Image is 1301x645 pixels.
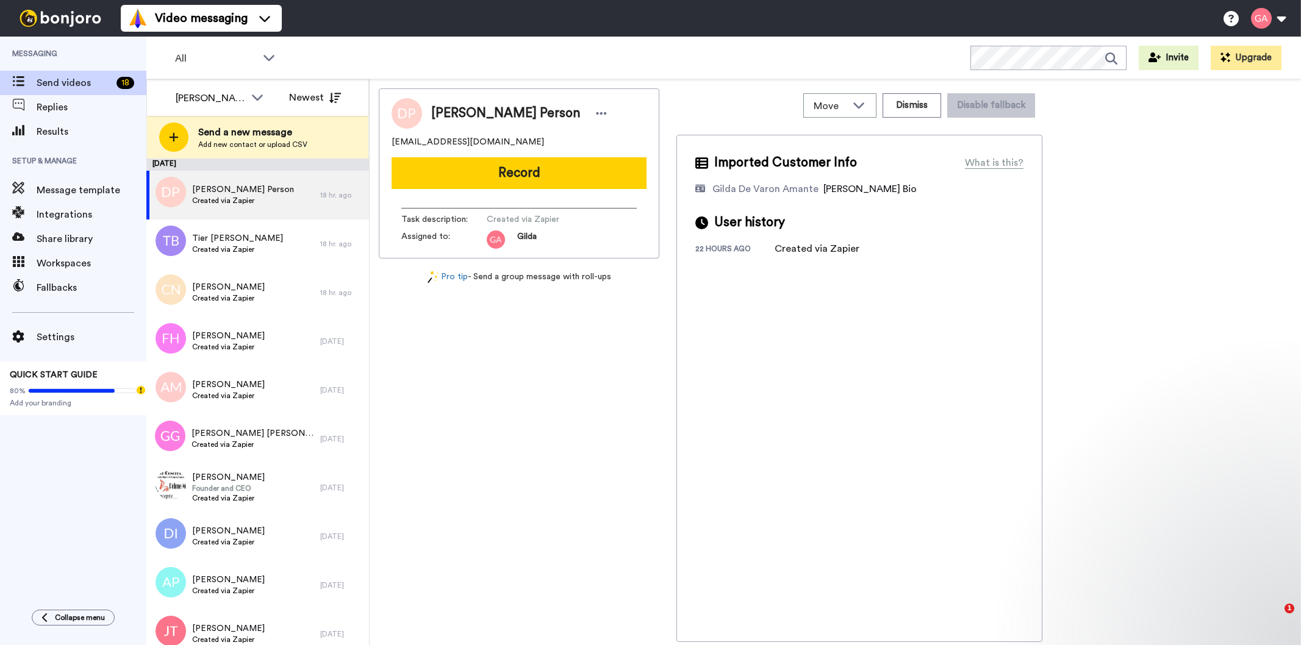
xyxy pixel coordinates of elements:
span: User history [714,213,785,232]
img: tb.png [156,226,186,256]
span: [PERSON_NAME] [192,379,265,391]
div: [DATE] [320,337,363,346]
button: Invite [1139,46,1199,70]
span: [PERSON_NAME] Person [192,184,294,196]
span: Created via Zapier [192,244,283,254]
img: di.png [156,518,186,549]
button: Dismiss [883,93,941,118]
img: vm-color.svg [128,9,148,28]
span: Assigned to: [401,230,487,249]
span: All [175,51,257,66]
span: Settings [37,330,146,344]
span: [PERSON_NAME] Person [431,104,580,123]
a: Pro tip [428,271,468,283]
div: [DATE] [320,580,363,590]
span: Send videos [37,76,112,90]
img: am.png [156,372,186,402]
span: [PERSON_NAME] [192,330,265,342]
div: [DATE] [320,385,363,395]
div: [DATE] [146,159,369,171]
iframe: Intercom live chat [1260,604,1289,633]
img: fh.png [156,323,186,354]
div: - Send a group message with roll-ups [379,271,659,283]
div: What is this? [965,155,1023,170]
div: 18 [116,77,134,89]
span: Created via Zapier [192,440,314,449]
span: Imported Customer Info [714,154,857,172]
img: e1c8980f-844c-422d-8969-a48ebb8f93a9.jpg [156,469,186,500]
img: magic-wand.svg [428,271,439,283]
span: [PERSON_NAME] [192,622,265,635]
span: Created via Zapier [192,391,265,401]
button: Record [392,157,647,189]
span: Workspaces [37,256,146,271]
img: gg.png [155,421,185,451]
span: Share library [37,232,146,246]
div: Tooltip anchor [135,385,146,396]
span: Tier [PERSON_NAME] [192,232,283,244]
span: QUICK START GUIDE [10,371,98,379]
span: Results [37,124,146,139]
div: [PERSON_NAME] [176,91,245,105]
div: 18 hr. ago [320,288,363,298]
div: 18 hr. ago [320,239,363,249]
span: [PERSON_NAME] [192,574,265,586]
img: ga.png [487,230,505,249]
span: Created via Zapier [192,493,265,503]
span: Task description : [401,213,487,226]
span: [PERSON_NAME] [192,281,265,293]
button: Collapse menu [32,610,115,625]
span: Fallbacks [37,280,146,295]
img: cn.png [156,274,186,305]
span: Move [814,99,847,113]
div: [DATE] [320,629,363,639]
img: Image of Delcine Person [392,98,422,129]
button: Disable fallback [947,93,1035,118]
span: Created via Zapier [487,213,603,226]
button: Upgrade [1211,46,1281,70]
div: 22 hours ago [695,244,775,256]
span: Message template [37,183,146,198]
span: Created via Zapier [192,342,265,352]
span: Add your branding [10,398,137,408]
span: [PERSON_NAME] Bio [823,184,917,194]
span: Created via Zapier [192,293,265,303]
span: Integrations [37,207,146,222]
span: Founder and CEO [192,483,265,493]
div: [DATE] [320,483,363,493]
span: Created via Zapier [192,635,265,644]
span: Replies [37,100,146,115]
div: Created via Zapier [775,241,859,256]
span: Video messaging [155,10,248,27]
div: Gilda De Varon Amante [712,182,819,196]
div: 18 hr. ago [320,190,363,200]
span: Gilda [517,230,537,249]
span: [PERSON_NAME] [192,525,265,537]
span: 1 [1285,604,1294,613]
img: ap.png [156,567,186,597]
span: Created via Zapier [192,586,265,596]
span: [PERSON_NAME] [PERSON_NAME] [192,427,314,440]
img: dp.png [156,177,186,207]
span: Created via Zapier [192,537,265,547]
span: Collapse menu [55,613,105,622]
span: 80% [10,386,26,396]
span: Created via Zapier [192,196,294,205]
span: [PERSON_NAME] [192,471,265,483]
div: [DATE] [320,434,363,444]
button: Newest [280,85,350,110]
span: Add new contact or upload CSV [198,140,307,149]
img: bj-logo-header-white.svg [15,10,106,27]
div: [DATE] [320,532,363,541]
span: Send a new message [198,125,307,140]
span: [EMAIL_ADDRESS][DOMAIN_NAME] [392,136,544,148]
